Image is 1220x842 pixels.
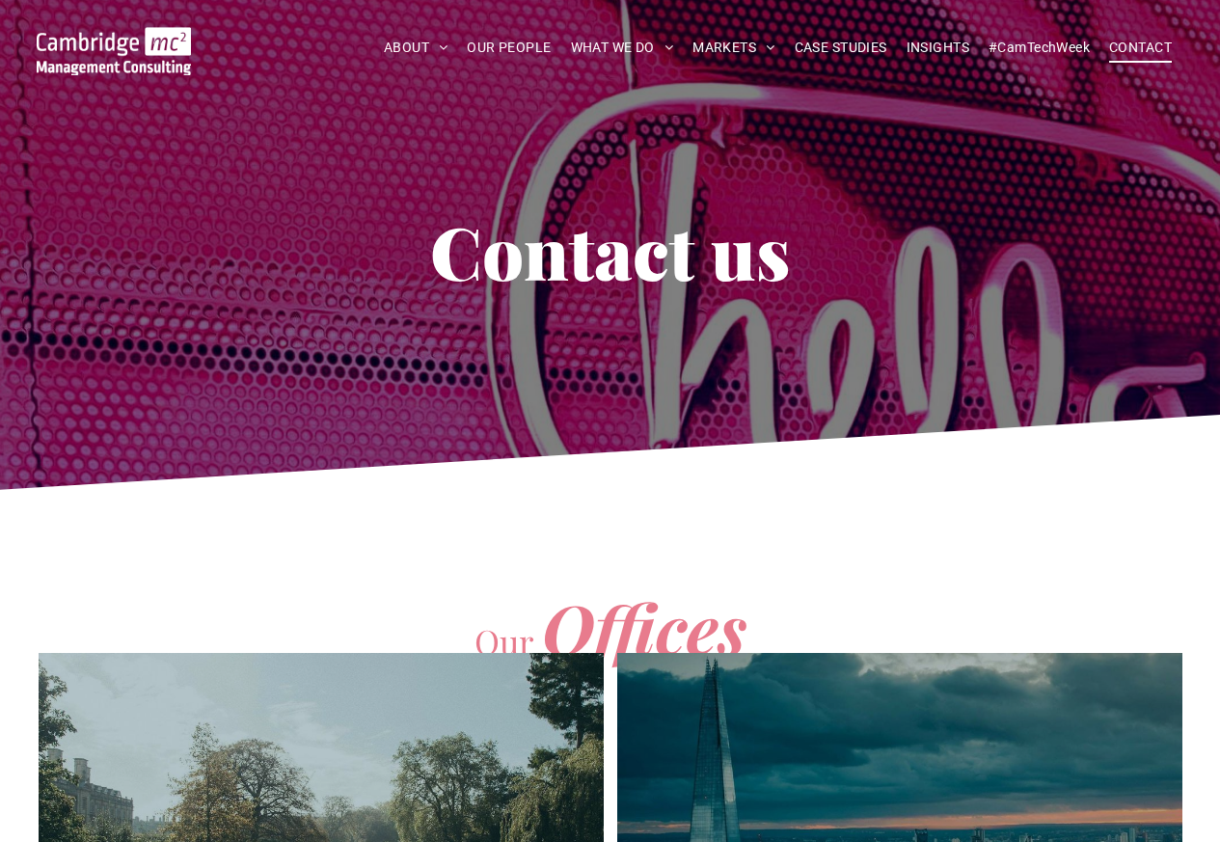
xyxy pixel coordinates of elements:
a: CASE STUDIES [785,33,897,63]
a: #CamTechWeek [979,33,1099,63]
a: ABOUT [374,33,458,63]
a: WHAT WE DO [561,33,684,63]
a: Your Business Transformed | Cambridge Management Consulting [37,30,192,50]
a: OUR PEOPLE [457,33,560,63]
a: CONTACT [1099,33,1181,63]
img: Cambridge MC Logo [37,27,192,75]
span: Offices [542,582,746,672]
a: INSIGHTS [897,33,979,63]
span: Our [474,618,534,664]
a: MARKETS [683,33,784,63]
span: Contact us [430,203,790,299]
